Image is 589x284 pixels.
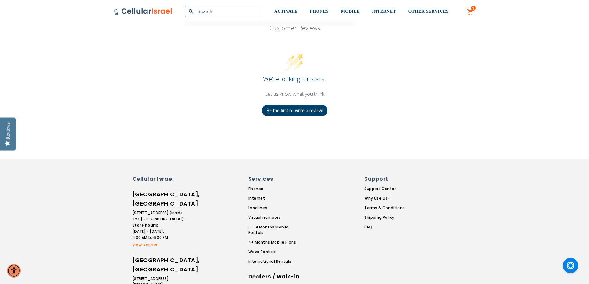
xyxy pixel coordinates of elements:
[274,9,297,14] span: ACTIVATE
[262,105,327,116] button: Be the first to write a review!
[364,186,405,192] a: Support Center
[467,8,474,16] a: 1
[248,215,305,220] a: Virtual numbers
[341,9,360,14] span: MOBILE
[132,242,185,248] a: View Details
[5,122,11,139] div: Reviews
[185,6,262,17] input: Search
[173,91,416,97] div: Let us know what you think
[248,196,305,201] a: Internet
[132,175,185,183] h6: Cellular Israel
[310,9,329,14] span: PHONES
[364,196,405,201] a: Why use us?
[132,223,158,228] strong: Store hours:
[248,272,301,281] h6: Dealers / walk-in
[234,24,356,32] p: Customer Reviews
[132,190,185,208] h6: [GEOGRAPHIC_DATA], [GEOGRAPHIC_DATA]
[248,175,301,183] h6: Services
[248,205,305,211] a: Landlines
[472,6,474,11] span: 1
[364,175,401,183] h6: Support
[173,75,416,83] div: We’re looking for stars!
[114,8,173,15] img: Cellular Israel Logo
[372,9,396,14] span: INTERNET
[248,224,305,235] a: 0 - 4 Months Mobile Rentals
[248,186,305,192] a: Phones
[364,224,405,230] a: FAQ
[364,205,405,211] a: Terms & Conditions
[7,264,21,278] div: Accessibility Menu
[132,256,185,274] h6: [GEOGRAPHIC_DATA], [GEOGRAPHIC_DATA]
[408,9,449,14] span: OTHER SERVICES
[248,259,305,264] a: International Rentals
[248,239,305,245] a: 4+ Months Mobile Plans
[132,210,185,241] li: [STREET_ADDRESS] (inside The [GEOGRAPHIC_DATA]) [DATE] - [DATE]: 11:00 AM to 6:00 PM
[248,249,305,255] a: Waze Rentals
[364,215,405,220] a: Shipping Policy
